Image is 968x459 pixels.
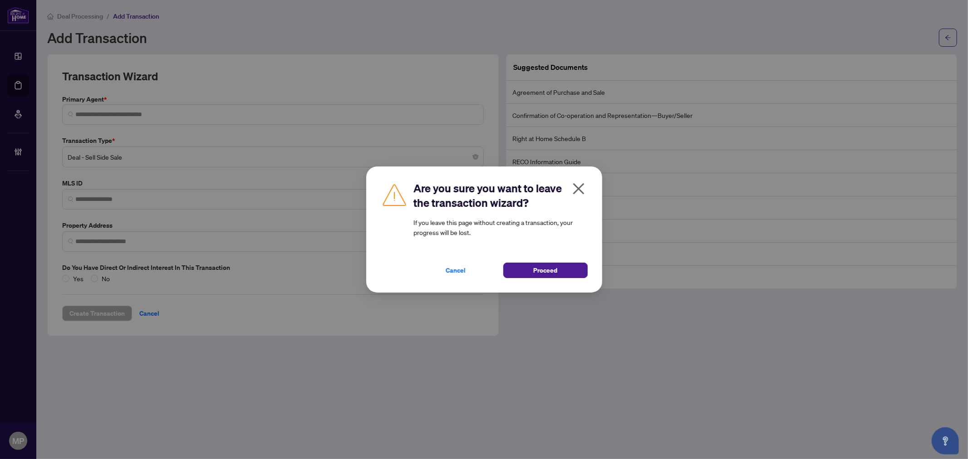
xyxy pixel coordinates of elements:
button: Cancel [413,263,498,278]
span: Proceed [533,263,557,278]
span: close [571,181,586,196]
h2: Are you sure you want to leave the transaction wizard? [413,181,588,210]
button: Proceed [503,263,588,278]
span: Cancel [446,263,466,278]
button: Open asap [932,427,959,454]
article: If you leave this page without creating a transaction, your progress will be lost. [413,217,588,237]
